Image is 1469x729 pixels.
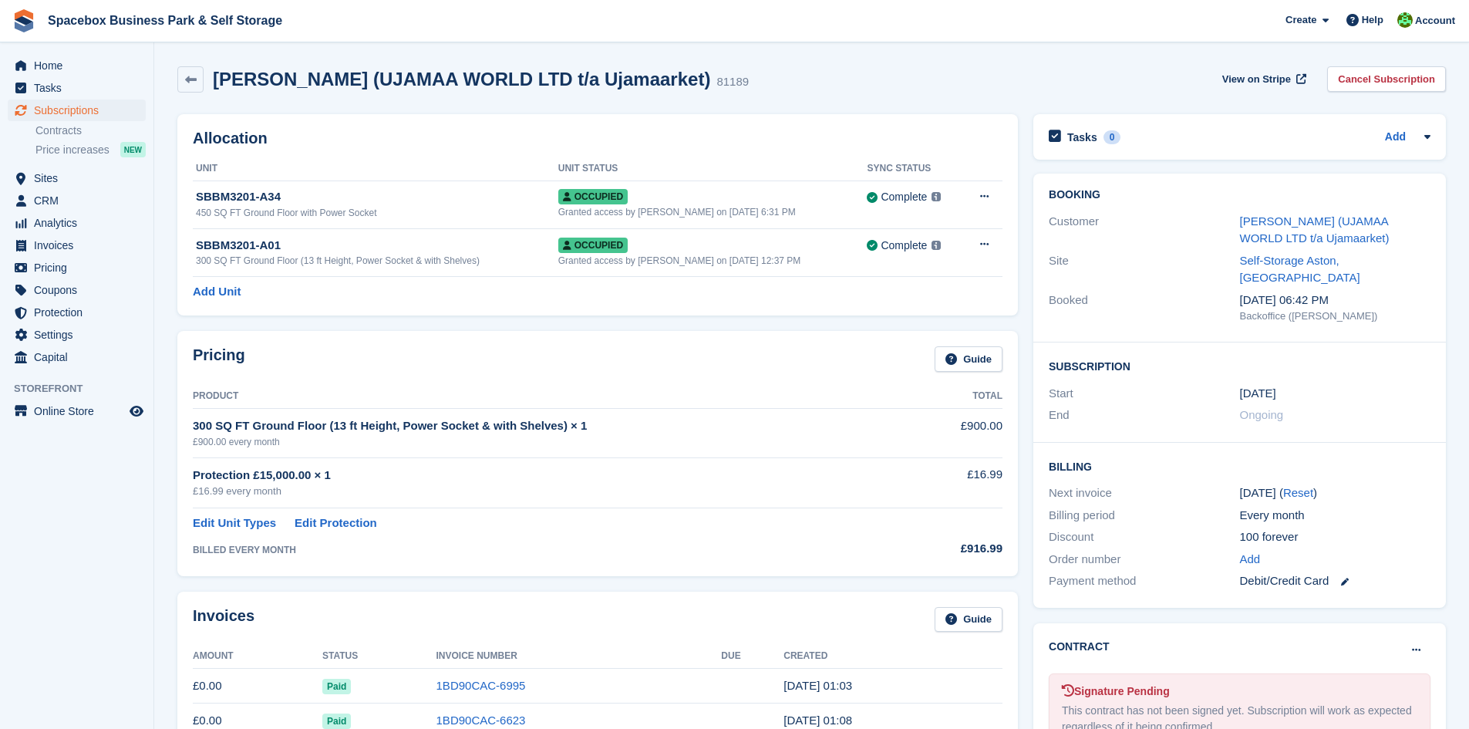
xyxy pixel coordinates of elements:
a: Self-Storage Aston, [GEOGRAPHIC_DATA] [1240,254,1360,285]
div: Protection £15,000.00 × 1 [193,467,925,484]
h2: Tasks [1067,130,1097,144]
span: Subscriptions [34,100,126,121]
div: 300 SQ FT Ground Floor (13 ft Height, Power Socket & with Shelves) × 1 [193,417,925,435]
div: NEW [120,142,146,157]
img: Brijesh Kumar [1397,12,1413,28]
a: menu [8,346,146,368]
a: menu [8,100,146,121]
h2: Billing [1049,458,1430,474]
a: 1BD90CAC-6623 [436,714,526,727]
div: Order number [1049,551,1239,569]
div: Customer [1049,213,1239,248]
span: Invoices [34,235,126,256]
th: Unit Status [558,157,868,181]
a: menu [8,235,146,256]
span: Analytics [34,212,126,234]
a: View on Stripe [1216,66,1309,92]
div: Every month [1240,507,1430,525]
span: CRM [34,190,126,211]
div: [DATE] ( ) [1240,484,1430,502]
h2: Contract [1049,639,1110,655]
a: Reset [1283,486,1313,499]
div: SBBM3201-A34 [196,188,558,206]
th: Product [193,384,925,409]
a: [PERSON_NAME] (UJAMAA WORLD LTD t/a Ujamaarket) [1240,214,1390,245]
a: 1BD90CAC-6995 [436,679,526,692]
div: 300 SQ FT Ground Floor (13 ft Height, Power Socket & with Shelves) [196,254,558,268]
span: Paid [322,679,351,694]
div: £900.00 every month [193,435,925,449]
div: [DATE] 06:42 PM [1240,292,1430,309]
span: Occupied [558,238,628,253]
div: 100 forever [1240,528,1430,546]
th: Invoice Number [436,644,722,669]
span: Storefront [14,381,153,397]
div: Booked [1049,292,1239,324]
a: menu [8,212,146,234]
time: 2025-04-12 00:00:00 UTC [1240,385,1276,403]
a: menu [8,324,146,346]
div: Complete [881,189,927,205]
a: Edit Protection [295,515,377,532]
td: £16.99 [925,457,1002,508]
div: 0 [1103,130,1121,144]
time: 2025-07-12 00:03:36 UTC [783,679,852,692]
th: Status [322,644,436,669]
span: Help [1362,12,1383,28]
img: stora-icon-8386f47178a22dfd0bd8f6a31ec36ba5ce8667c1dd55bd0f319d3a0aa187defe.svg [12,9,35,32]
h2: Allocation [193,130,1002,147]
span: Ongoing [1240,408,1284,421]
div: 81189 [716,73,749,91]
span: Paid [322,714,351,729]
span: Online Store [34,400,126,422]
a: Guide [935,607,1002,633]
div: Granted access by [PERSON_NAME] on [DATE] 6:31 PM [558,205,868,219]
h2: [PERSON_NAME] (UJAMAA WORLD LTD t/a Ujamaarket) [213,69,710,89]
a: menu [8,400,146,422]
a: menu [8,55,146,76]
span: Create [1285,12,1316,28]
th: Amount [193,644,322,669]
a: Add [1240,551,1261,569]
th: Unit [193,157,558,181]
div: Backoffice ([PERSON_NAME]) [1240,309,1430,324]
a: Add [1385,129,1406,147]
th: Sync Status [867,157,961,181]
div: BILLED EVERY MONTH [193,543,925,557]
td: £900.00 [925,409,1002,457]
th: Created [783,644,1002,669]
h2: Pricing [193,346,245,372]
div: Billing period [1049,507,1239,525]
div: £916.99 [925,540,1002,558]
span: Settings [34,324,126,346]
span: Tasks [34,77,126,99]
th: Total [925,384,1002,409]
a: Preview store [127,402,146,420]
h2: Invoices [193,607,254,633]
span: Price increases [35,143,110,157]
div: End [1049,407,1239,424]
span: Protection [34,302,126,323]
span: Capital [34,346,126,368]
span: View on Stripe [1222,72,1291,87]
div: Discount [1049,528,1239,546]
div: £16.99 every month [193,484,925,499]
span: Sites [34,167,126,189]
a: Spacebox Business Park & Self Storage [42,8,288,33]
div: Next invoice [1049,484,1239,502]
a: Cancel Subscription [1327,66,1446,92]
a: Add Unit [193,283,241,301]
div: Granted access by [PERSON_NAME] on [DATE] 12:37 PM [558,254,868,268]
td: £0.00 [193,669,322,704]
span: Coupons [34,279,126,301]
div: Debit/Credit Card [1240,572,1430,590]
span: Pricing [34,257,126,278]
div: Site [1049,252,1239,287]
img: icon-info-grey-7440780725fd019a000dd9b08b2336e03edf1995a4989e88bcd33f0948082b44.svg [932,241,941,250]
time: 2025-06-12 00:08:26 UTC [783,714,852,727]
a: menu [8,167,146,189]
div: SBBM3201-A01 [196,237,558,255]
div: Start [1049,385,1239,403]
a: menu [8,279,146,301]
a: Contracts [35,123,146,138]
